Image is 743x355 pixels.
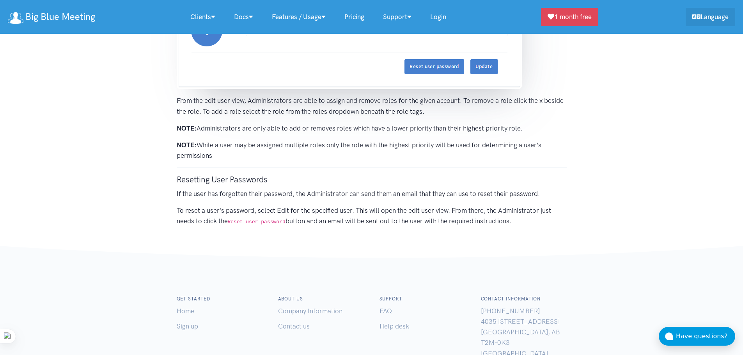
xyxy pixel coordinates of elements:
[481,295,567,303] h6: Contact Information
[177,322,198,330] a: Sign up
[379,322,409,330] a: Help desk
[278,322,310,330] a: Contact us
[225,9,262,25] a: Docs
[177,174,567,185] h3: Resetting User Passwords
[177,140,567,161] p: While a user may be assigned multiple roles only the role with the highest priority will be used ...
[181,9,225,25] a: Clients
[335,9,374,25] a: Pricing
[177,295,262,303] h6: Get started
[686,8,735,26] a: Language
[177,189,567,199] p: If the user has forgotten their password, the Administrator can send them an email that they can ...
[278,295,364,303] h6: About us
[541,8,598,26] a: 1 month free
[177,141,197,149] strong: NOTE:
[379,295,465,303] h6: Support
[676,331,735,341] div: Have questions?
[177,205,567,226] p: To reset a user’s password, select Edit for the specified user. This will open the edit user view...
[177,123,567,134] p: Administrators are only able to add or removes roles which have a lower priority than their highe...
[374,9,421,25] a: Support
[177,124,197,132] strong: NOTE:
[262,9,335,25] a: Features / Usage
[659,327,735,346] button: Have questions?
[278,307,342,315] a: Company Information
[421,9,456,25] a: Login
[379,307,392,315] a: FAQ
[8,12,23,24] img: logo
[177,95,567,117] p: From the edit user view, Administrators are able to assign and remove roles for the given account...
[8,9,95,25] a: Big Blue Meeting
[177,307,194,315] a: Home
[228,219,285,225] code: Reset user password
